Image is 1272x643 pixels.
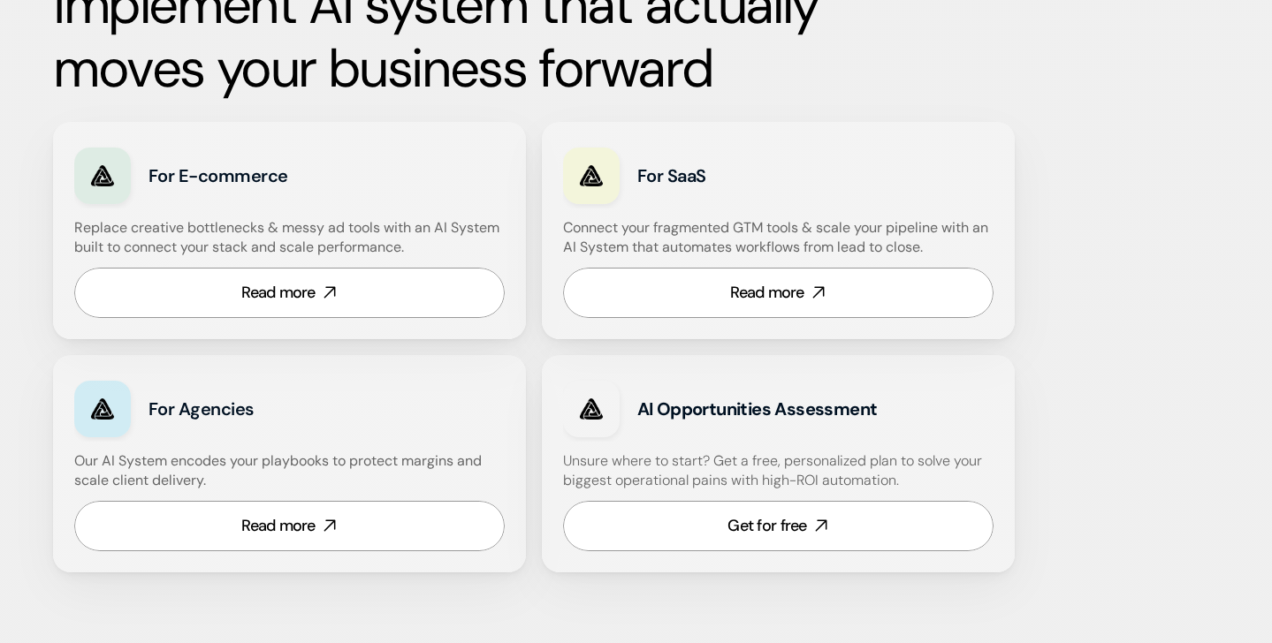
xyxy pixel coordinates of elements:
h4: Connect your fragmented GTM tools & scale your pipeline with an AI System that automates workflow... [563,218,1002,258]
h4: Our AI System encodes your playbooks to protect margins and scale client delivery. [74,451,505,491]
a: Read more [74,501,505,551]
h4: Replace creative bottlenecks & messy ad tools with an AI System built to connect your stack and s... [74,218,500,258]
div: Get for free [727,515,806,537]
h3: For SaaS [637,163,879,188]
div: Read more [730,282,804,304]
h3: For E-commerce [149,163,390,188]
h4: Unsure where to start? Get a free, personalized plan to solve your biggest operational pains with... [563,451,994,491]
a: Get for free [563,501,994,551]
strong: AI Opportunities Assessment [637,397,878,420]
div: Read more [241,515,316,537]
a: Read more [563,268,994,318]
div: Read more [241,282,316,304]
h3: For Agencies [149,397,390,421]
a: Read more [74,268,505,318]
